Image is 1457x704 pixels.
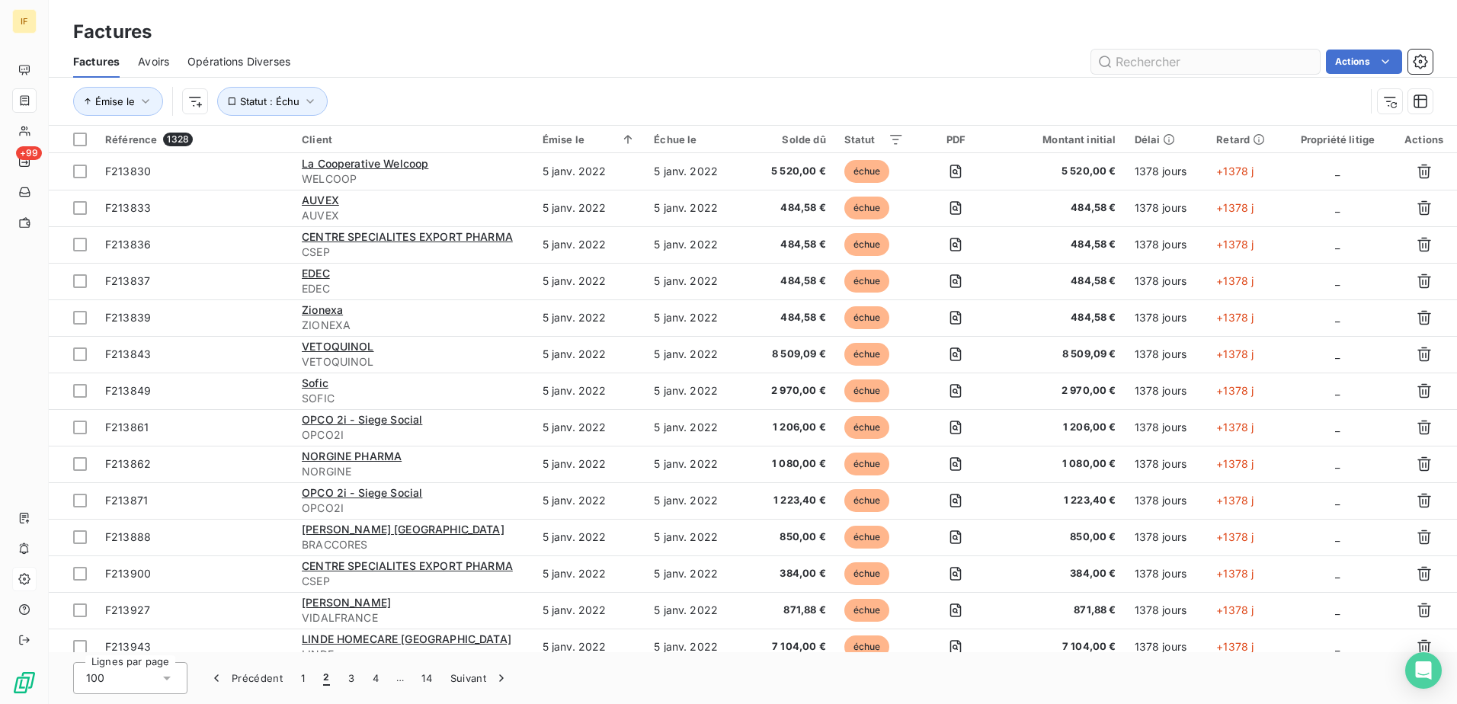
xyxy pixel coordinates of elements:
span: échue [844,453,890,475]
span: CENTRE SPECIALITES EXPORT PHARMA [302,559,513,572]
span: F213871 [105,494,148,507]
span: 484,58 € [758,200,826,216]
td: 5 janv. 2022 [645,629,749,665]
span: échue [844,160,890,183]
span: OPCO 2i - Siege Social [302,486,422,499]
button: 1 [292,662,314,694]
td: 1378 jours [1126,299,1208,336]
span: _ [1335,201,1340,214]
span: +1378 j [1216,494,1254,507]
div: Émise le [543,133,636,146]
td: 1378 jours [1126,336,1208,373]
td: 5 janv. 2022 [533,519,645,555]
span: F213833 [105,201,151,214]
span: 5 520,00 € [1007,164,1116,179]
span: échue [844,233,890,256]
span: 871,88 € [758,603,826,618]
span: VIDALFRANCE [302,610,524,626]
td: 5 janv. 2022 [645,299,749,336]
span: Opérations Diverses [187,54,290,69]
span: +1378 j [1216,421,1254,434]
div: Actions [1400,133,1448,146]
span: 100 [86,670,104,686]
span: _ [1335,567,1340,580]
span: 1 206,00 € [758,420,826,435]
td: 5 janv. 2022 [645,592,749,629]
span: +1378 j [1216,238,1254,251]
button: 4 [363,662,388,694]
span: +1378 j [1216,201,1254,214]
span: VETOQUINOL [302,354,524,370]
span: _ [1335,421,1340,434]
button: Émise le [73,87,163,116]
span: _ [1335,494,1340,507]
span: échue [844,379,890,402]
span: 1 080,00 € [1007,456,1116,472]
span: Avoirs [138,54,169,69]
span: 871,88 € [1007,603,1116,618]
span: Émise le [95,95,135,107]
td: 5 janv. 2022 [533,409,645,446]
span: _ [1335,238,1340,251]
span: _ [1335,274,1340,287]
span: F213927 [105,603,150,616]
button: Précédent [200,662,292,694]
span: NORGINE PHARMA [302,450,402,462]
span: 384,00 € [1007,566,1116,581]
span: F213839 [105,311,151,324]
span: _ [1335,640,1340,653]
span: 484,58 € [1007,237,1116,252]
td: 5 janv. 2022 [533,373,645,409]
span: _ [1335,311,1340,324]
span: LINDE [302,647,524,662]
td: 5 janv. 2022 [533,299,645,336]
td: 5 janv. 2022 [645,446,749,482]
span: F213862 [105,457,151,470]
span: 484,58 € [758,237,826,252]
span: échue [844,599,890,622]
span: échue [844,343,890,366]
span: AUVEX [302,208,524,223]
td: 5 janv. 2022 [533,555,645,592]
span: _ [1335,457,1340,470]
span: 484,58 € [1007,310,1116,325]
span: F213837 [105,274,150,287]
td: 5 janv. 2022 [533,482,645,519]
span: VETOQUINOL [302,340,374,353]
span: 1 223,40 € [758,493,826,508]
td: 5 janv. 2022 [645,263,749,299]
button: Actions [1326,50,1402,74]
td: 1378 jours [1126,373,1208,409]
span: 2 [323,670,329,686]
td: 5 janv. 2022 [533,190,645,226]
span: 484,58 € [758,274,826,289]
div: Retard [1216,133,1275,146]
span: SOFIC [302,391,524,406]
span: LINDE HOMECARE [GEOGRAPHIC_DATA] [302,632,511,645]
span: CENTRE SPECIALITES EXPORT PHARMA [302,230,513,243]
span: _ [1335,530,1340,543]
td: 5 janv. 2022 [645,409,749,446]
input: Rechercher [1091,50,1320,74]
button: 14 [412,662,441,694]
span: 850,00 € [758,530,826,545]
td: 5 janv. 2022 [645,519,749,555]
span: WELCOOP [302,171,524,187]
td: 5 janv. 2022 [533,629,645,665]
span: 1 223,40 € [1007,493,1116,508]
td: 5 janv. 2022 [533,153,645,190]
span: 1 080,00 € [758,456,826,472]
span: +1378 j [1216,640,1254,653]
td: 5 janv. 2022 [533,226,645,263]
span: échue [844,197,890,219]
span: CSEP [302,245,524,260]
span: échue [844,562,890,585]
span: … [388,666,412,690]
span: +1378 j [1216,311,1254,324]
td: 1378 jours [1126,482,1208,519]
span: 8 509,09 € [1007,347,1116,362]
span: EDEC [302,267,330,280]
span: 2 970,00 € [758,383,826,398]
button: Statut : Échu [217,87,328,116]
span: F213888 [105,530,151,543]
